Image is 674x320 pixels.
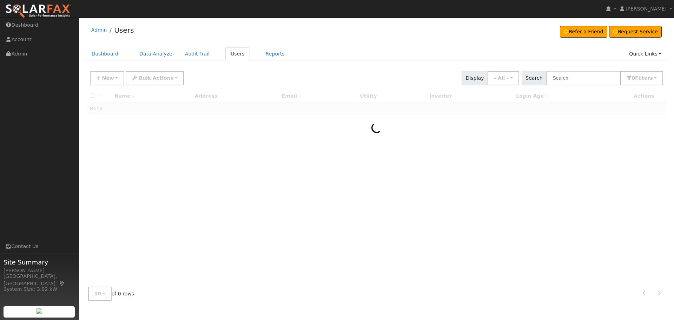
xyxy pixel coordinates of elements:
[102,75,114,81] span: New
[126,71,184,85] button: Bulk Actions
[94,291,101,296] span: 10
[59,281,65,286] a: Map
[560,26,607,38] a: Refer a Friend
[180,47,215,60] a: Audit Trail
[4,286,75,293] div: System Size: 3.92 kW
[225,47,250,60] a: Users
[139,75,173,81] span: Bulk Actions
[4,257,75,267] span: Site Summary
[626,6,667,12] span: [PERSON_NAME]
[90,71,125,85] button: New
[134,47,180,60] a: Data Analyzer
[624,47,667,60] a: Quick Links
[5,4,71,19] img: SolarFax
[4,273,75,287] div: [GEOGRAPHIC_DATA], [GEOGRAPHIC_DATA]
[260,47,290,60] a: Reports
[546,71,621,85] input: Search
[462,71,488,85] span: Display
[88,287,112,301] button: 10
[91,27,107,33] a: Admin
[650,75,653,81] span: s
[88,287,134,301] span: of 0 rows
[522,71,547,85] span: Search
[114,26,134,34] a: Users
[620,71,663,85] button: 0Filters
[86,47,124,60] a: Dashboard
[488,71,519,85] button: - All -
[635,75,653,81] span: Filter
[4,267,75,274] div: [PERSON_NAME]
[609,26,662,38] a: Request Service
[37,308,42,314] img: retrieve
